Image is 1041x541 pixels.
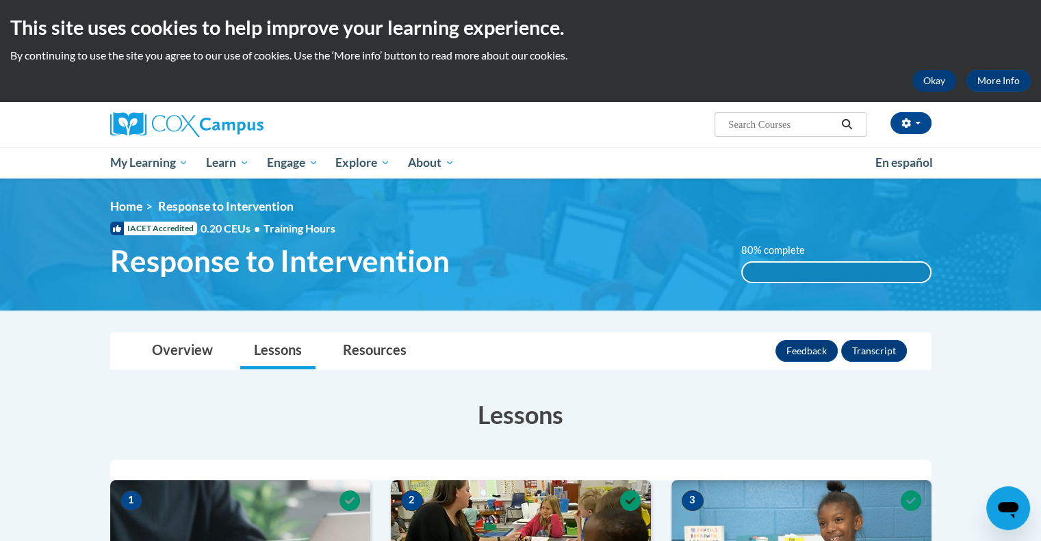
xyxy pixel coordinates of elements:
span: En español [875,155,933,170]
span: Learn [206,155,249,171]
a: About [399,147,463,179]
h3: Lessons [110,397,931,432]
span: Training Hours [264,222,335,235]
a: Overview [138,333,227,369]
a: En español [866,148,942,177]
span: IACET Accredited [110,222,197,235]
span: 0.20 CEUs [201,221,264,236]
a: More Info [966,70,1031,92]
span: About [408,155,454,171]
a: Engage [258,147,327,179]
p: By continuing to use the site you agree to our use of cookies. Use the ‘More info’ button to read... [10,48,1031,63]
button: Okay [912,70,956,92]
button: Account Settings [890,112,931,134]
iframe: Button to launch messaging window [986,486,1030,530]
span: Engage [267,155,318,171]
span: Response to Intervention [110,243,450,279]
button: Search [836,116,857,133]
a: Learn [197,147,258,179]
span: 2 [401,490,423,511]
img: Cox Campus [110,112,264,137]
h2: This site uses cookies to help improve your learning experience. [10,14,1031,41]
span: My Learning [110,155,188,171]
span: 1 [120,490,142,511]
a: Home [110,199,142,213]
a: Explore [326,147,399,179]
span: • [254,222,260,235]
button: Transcript [841,340,907,362]
div: Main menu [90,147,952,179]
a: My Learning [101,147,198,179]
button: Feedback [775,340,838,362]
span: Explore [335,155,390,171]
a: Lessons [240,333,316,369]
div: 100% [743,263,930,282]
span: Response to Intervention [158,199,294,213]
label: 80% complete [741,243,820,258]
span: 3 [682,490,704,511]
input: Search Courses [727,116,836,133]
a: Cox Campus [110,112,370,137]
a: Resources [329,333,420,369]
